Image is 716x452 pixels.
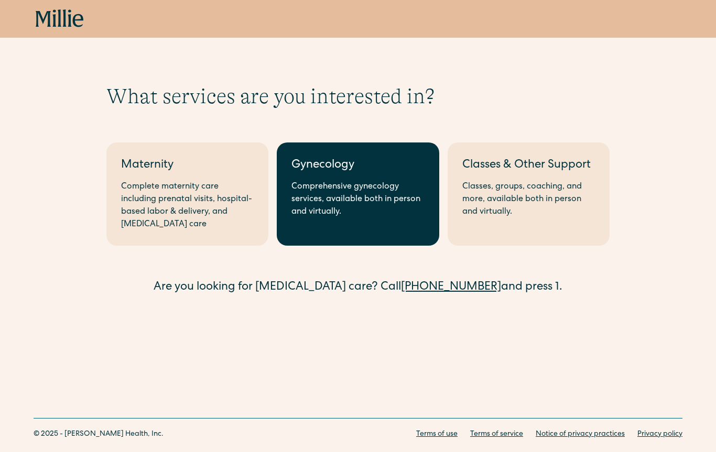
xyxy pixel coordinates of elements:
a: GynecologyComprehensive gynecology services, available both in person and virtually. [277,142,439,246]
div: Maternity [121,157,254,174]
a: Terms of service [470,429,523,440]
a: Terms of use [416,429,458,440]
a: Privacy policy [637,429,682,440]
div: Classes, groups, coaching, and more, available both in person and virtually. [462,181,595,218]
div: Are you looking for [MEDICAL_DATA] care? Call and press 1. [106,279,610,296]
div: Comprehensive gynecology services, available both in person and virtually. [291,181,424,218]
a: Notice of privacy practices [536,429,625,440]
h1: What services are you interested in? [106,84,610,109]
div: Gynecology [291,157,424,174]
a: MaternityComplete maternity care including prenatal visits, hospital-based labor & delivery, and ... [106,142,268,246]
a: Classes & Other SupportClasses, groups, coaching, and more, available both in person and virtually. [448,142,610,246]
div: Complete maternity care including prenatal visits, hospital-based labor & delivery, and [MEDICAL_... [121,181,254,231]
a: [PHONE_NUMBER] [401,282,501,293]
div: Classes & Other Support [462,157,595,174]
div: © 2025 - [PERSON_NAME] Health, Inc. [34,429,164,440]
